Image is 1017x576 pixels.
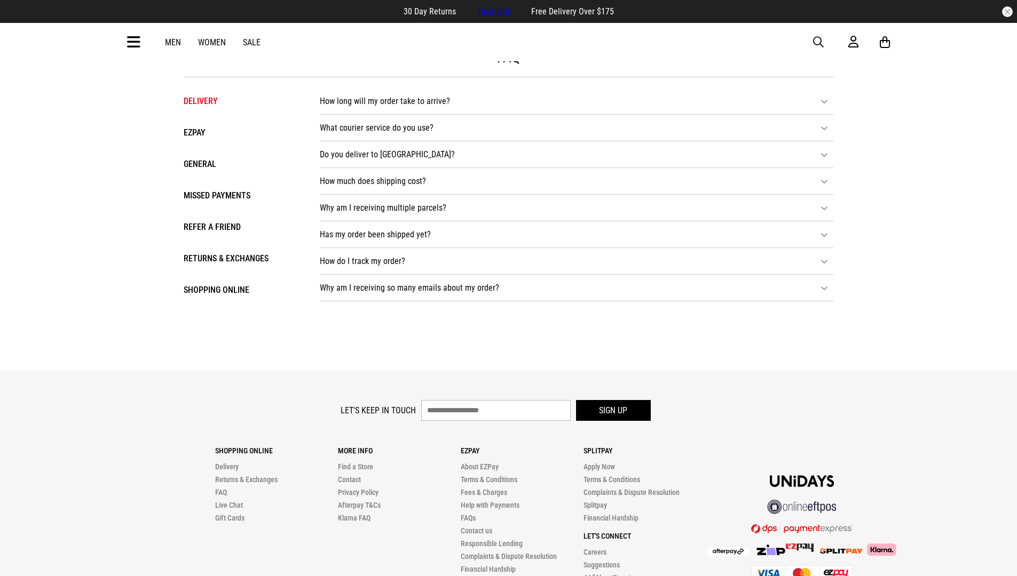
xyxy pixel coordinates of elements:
p: Ezpay [461,446,584,455]
img: Zip [756,545,786,555]
a: Gift Cards [215,514,245,522]
a: Afterpay T&Cs [338,501,381,509]
a: Complaints & Dispute Resolution [461,552,557,561]
a: Complaints & Dispute Resolution [584,488,680,497]
a: Find a Store [338,462,373,471]
img: Klarna [863,543,896,555]
a: Terms & Conditions [461,475,517,484]
a: Delivery [215,462,239,471]
a: Fees & Charges [461,488,507,497]
li: General [184,156,298,172]
a: Careers [584,548,606,556]
a: Women [198,37,226,47]
li: Do you deliver to [GEOGRAPHIC_DATA]? [320,141,833,168]
li: Why am I receiving multiple parcels? [320,195,833,221]
img: Splitpay [786,543,814,552]
a: FAQs [461,514,476,522]
img: Splitpay [820,548,863,554]
a: Contact us [461,526,492,535]
a: Contact [338,475,361,484]
a: Splitpay [584,501,607,509]
li: Has my order been shipped yet? [320,221,833,248]
label: Let's keep in touch [341,405,416,415]
a: Privacy Policy [338,488,379,497]
li: What courier service do you use? [320,115,833,141]
p: Let's Connect [584,532,706,540]
a: Klarna FAQ [338,514,370,522]
p: More Info [338,446,461,455]
img: online eftpos [767,500,837,514]
img: DPS [751,524,853,533]
a: FAQ [215,488,227,497]
li: Why am I receiving so many emails about my order? [320,275,833,301]
a: Responsible Lending [461,539,523,548]
li: Delivery [184,93,298,109]
a: Financial Hardship [461,565,516,573]
a: Apply Now [584,462,615,471]
a: Suggestions [584,561,620,569]
span: Free Delivery Over $175 [531,6,614,17]
p: Splitpay [584,446,706,455]
li: EZPAY [184,125,298,140]
li: Refer a Friend [184,219,298,235]
a: Terms & Conditions [584,475,640,484]
span: 30 Day Returns [404,6,456,17]
a: Live Chat [215,501,243,509]
a: Trustpilot [477,6,510,17]
li: Returns & Exchanges [184,251,298,266]
li: Shopping Online [184,282,298,298]
a: Returns & Exchanges [215,475,278,484]
a: Help with Payments [461,501,519,509]
li: How do I track my order? [320,248,833,275]
p: Shopping Online [215,446,338,455]
a: About EZPay [461,462,499,471]
li: How long will my order take to arrive? [320,88,833,115]
img: Redrat logo [475,34,545,50]
img: Unidays [770,475,834,487]
li: How much does shipping cost? [320,168,833,195]
a: Financial Hardship [584,514,638,522]
a: Sale [243,37,261,47]
img: Afterpay [707,547,750,556]
button: Sign up [576,400,651,421]
a: Men [165,37,181,47]
li: Missed Payments [184,188,298,203]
